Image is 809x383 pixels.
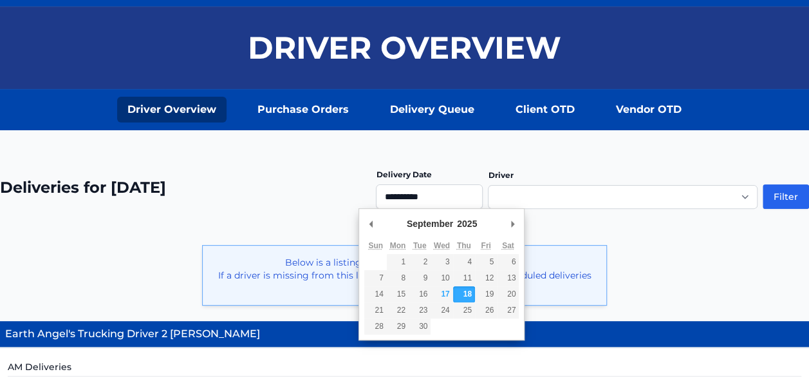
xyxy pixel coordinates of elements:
abbr: Tuesday [413,241,426,250]
abbr: Monday [390,241,406,250]
button: 17 [431,286,452,302]
button: 2 [409,254,431,270]
button: 25 [453,302,475,319]
h1: Driver Overview [248,32,561,63]
button: 3 [431,254,452,270]
label: Driver [488,170,513,180]
button: 19 [475,286,497,302]
button: 14 [364,286,386,302]
div: 2025 [455,214,479,233]
button: 8 [387,270,409,286]
abbr: Saturday [502,241,514,250]
button: 26 [475,302,497,319]
button: 23 [409,302,431,319]
button: 4 [453,254,475,270]
button: 6 [497,254,519,270]
button: 12 [475,270,497,286]
button: 16 [409,286,431,302]
button: 1 [387,254,409,270]
input: Use the arrow keys to pick a date [376,184,483,209]
button: Previous Month [364,214,377,233]
abbr: Wednesday [434,241,450,250]
button: 18 [453,286,475,302]
button: 20 [497,286,519,302]
div: September [405,214,455,233]
a: Delivery Queue [380,97,485,123]
button: 13 [497,270,519,286]
button: 27 [497,302,519,319]
button: 28 [364,319,386,335]
abbr: Sunday [368,241,383,250]
button: 9 [409,270,431,286]
abbr: Thursday [457,241,471,250]
p: Below is a listing of drivers with deliveries for [DATE]. If a driver is missing from this list -... [213,256,596,295]
a: Vendor OTD [606,97,692,123]
h5: AM Deliveries [8,360,801,377]
button: 22 [387,302,409,319]
button: Filter [763,184,809,209]
button: Next Month [506,214,519,233]
button: 15 [387,286,409,302]
button: 7 [364,270,386,286]
button: 30 [409,319,431,335]
abbr: Friday [481,241,490,250]
a: Client OTD [505,97,585,123]
a: Driver Overview [117,97,227,123]
button: 5 [475,254,497,270]
button: 11 [453,270,475,286]
a: Purchase Orders [247,97,359,123]
button: 10 [431,270,452,286]
button: 21 [364,302,386,319]
button: 29 [387,319,409,335]
label: Delivery Date [376,170,431,179]
button: 24 [431,302,452,319]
